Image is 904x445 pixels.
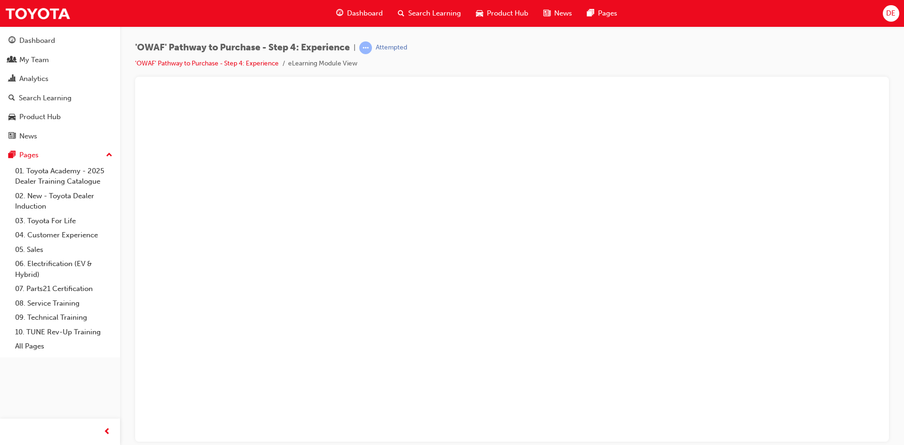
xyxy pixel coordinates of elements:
[4,30,116,146] button: DashboardMy TeamAnalyticsSearch LearningProduct HubNews
[354,42,355,53] span: |
[19,35,55,46] div: Dashboard
[11,243,116,257] a: 05. Sales
[8,113,16,121] span: car-icon
[883,5,899,22] button: DE
[11,325,116,340] a: 10. TUNE Rev-Up Training
[487,8,528,19] span: Product Hub
[288,58,357,69] li: eLearning Module View
[5,3,71,24] img: Trak
[587,8,594,19] span: pages-icon
[554,8,572,19] span: News
[4,108,116,126] a: Product Hub
[19,73,48,84] div: Analytics
[11,164,116,189] a: 01. Toyota Academy - 2025 Dealer Training Catalogue
[336,8,343,19] span: guage-icon
[11,296,116,311] a: 08. Service Training
[347,8,383,19] span: Dashboard
[468,4,536,23] a: car-iconProduct Hub
[4,146,116,164] button: Pages
[543,8,550,19] span: news-icon
[476,8,483,19] span: car-icon
[8,75,16,83] span: chart-icon
[8,151,16,160] span: pages-icon
[408,8,461,19] span: Search Learning
[8,132,16,141] span: news-icon
[19,150,39,161] div: Pages
[580,4,625,23] a: pages-iconPages
[11,282,116,296] a: 07. Parts21 Certification
[886,8,896,19] span: DE
[359,41,372,54] span: learningRecordVerb_ATTEMPT-icon
[11,339,116,354] a: All Pages
[135,42,350,53] span: 'OWAF' Pathway to Purchase - Step 4: Experience
[4,32,116,49] a: Dashboard
[398,8,404,19] span: search-icon
[104,426,111,438] span: prev-icon
[8,56,16,65] span: people-icon
[11,257,116,282] a: 06. Electrification (EV & Hybrid)
[329,4,390,23] a: guage-iconDashboard
[4,51,116,69] a: My Team
[106,149,113,162] span: up-icon
[8,94,15,103] span: search-icon
[11,189,116,214] a: 02. New - Toyota Dealer Induction
[390,4,468,23] a: search-iconSearch Learning
[19,55,49,65] div: My Team
[598,8,617,19] span: Pages
[11,310,116,325] a: 09. Technical Training
[11,228,116,243] a: 04. Customer Experience
[135,59,279,67] a: 'OWAF' Pathway to Purchase - Step 4: Experience
[19,131,37,142] div: News
[19,93,72,104] div: Search Learning
[19,112,61,122] div: Product Hub
[8,37,16,45] span: guage-icon
[4,70,116,88] a: Analytics
[376,43,407,52] div: Attempted
[4,128,116,145] a: News
[536,4,580,23] a: news-iconNews
[4,89,116,107] a: Search Learning
[11,214,116,228] a: 03. Toyota For Life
